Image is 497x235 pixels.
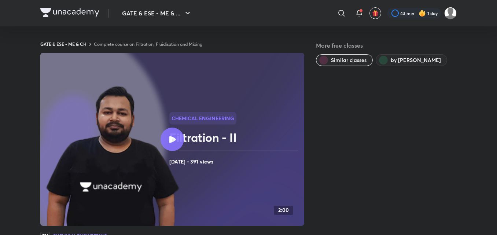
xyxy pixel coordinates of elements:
[419,10,426,17] img: streak
[391,56,441,64] span: by Ankur Bansal
[169,130,301,145] h2: Filtration - II
[169,157,301,166] h4: [DATE] • 391 views
[376,54,447,66] button: by Ankur Bansal
[40,8,99,17] img: Company Logo
[40,8,99,19] a: Company Logo
[331,56,367,64] span: Similar classes
[278,207,289,213] h4: 2:00
[118,6,196,21] button: GATE & ESE - ME & ...
[369,7,381,19] button: avatar
[94,41,202,47] a: Complete course on Filtration, Fluidisation and Mixing
[40,41,86,47] a: GATE & ESE - ME & CH
[316,41,457,50] h5: More free classes
[444,7,457,19] img: pradhap B
[372,10,379,16] img: avatar
[316,54,373,66] button: Similar classes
